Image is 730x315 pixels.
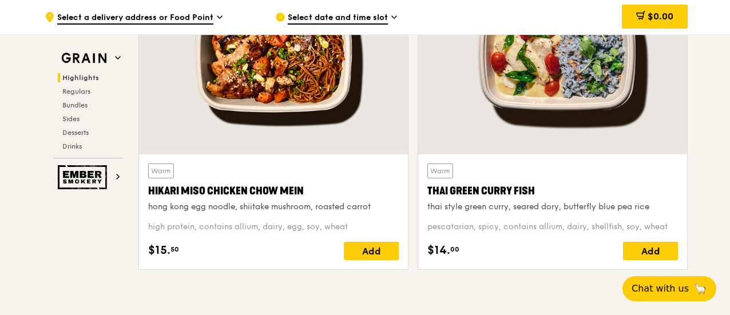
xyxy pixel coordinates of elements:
span: $14. [427,242,450,259]
span: Sides [62,115,80,123]
img: Grain web logo [58,48,110,69]
span: Chat with us [632,282,689,296]
span: 🦙 [693,282,707,296]
span: $0.00 [648,11,673,22]
span: Highlights [62,74,99,82]
div: pescatarian, spicy, contains allium, dairy, shellfish, soy, wheat [427,221,678,233]
span: Desserts [62,129,89,137]
span: Select date and time slot [288,12,388,25]
button: Chat with us🦙 [622,276,716,301]
div: Hikari Miso Chicken Chow Mein [148,183,399,199]
span: Bundles [62,101,88,109]
img: Ember Smokery web logo [58,165,110,189]
div: hong kong egg noodle, shiitake mushroom, roasted carrot [148,201,399,213]
div: high protein, contains allium, dairy, egg, soy, wheat [148,221,399,233]
span: 00 [450,245,459,254]
div: thai style green curry, seared dory, butterfly blue pea rice [427,201,678,213]
div: Thai Green Curry Fish [427,183,678,199]
span: Regulars [62,87,90,95]
div: Add [623,242,678,260]
span: 50 [170,245,179,254]
div: Warm [427,164,453,178]
div: Add [344,242,399,260]
div: Warm [148,164,174,178]
span: $15. [148,242,170,259]
span: Drinks [62,142,82,150]
span: Select a delivery address or Food Point [57,12,213,25]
